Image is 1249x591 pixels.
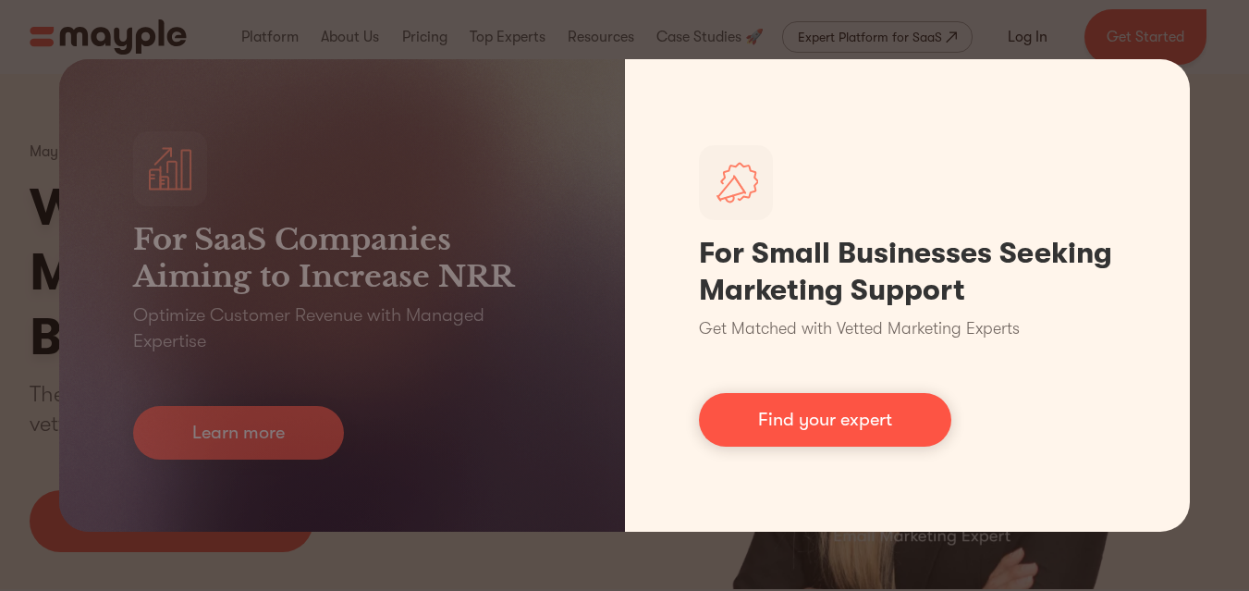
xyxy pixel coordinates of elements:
a: Learn more [133,406,344,460]
p: Get Matched with Vetted Marketing Experts [699,316,1020,341]
h3: For SaaS Companies Aiming to Increase NRR [133,221,551,295]
h1: For Small Businesses Seeking Marketing Support [699,235,1117,309]
p: Optimize Customer Revenue with Managed Expertise [133,302,551,354]
a: Find your expert [699,393,951,447]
